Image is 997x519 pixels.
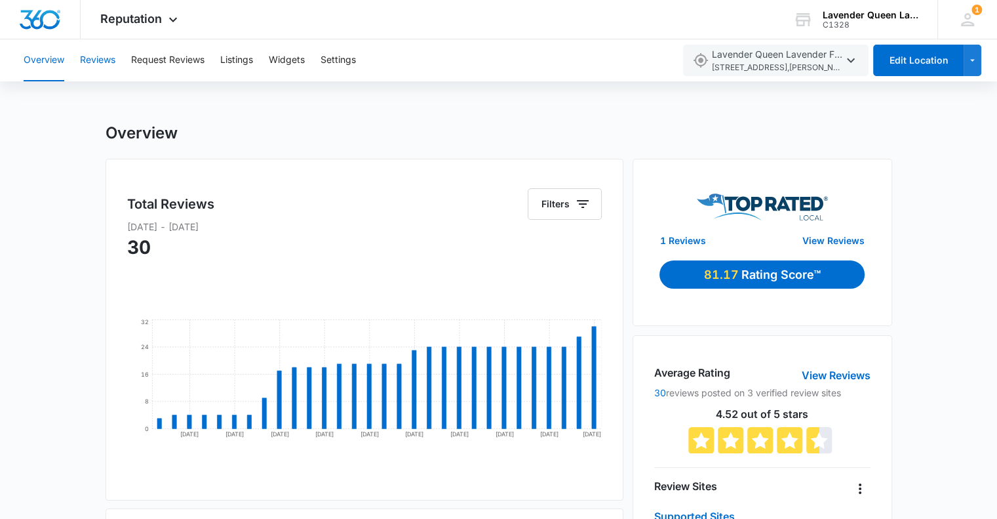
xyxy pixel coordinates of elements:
tspan: 24 [141,343,149,350]
div: account id [823,20,918,30]
tspan: 32 [141,318,149,325]
img: Top Rated Local Logo [697,194,828,220]
h1: Overview [106,123,178,143]
tspan: [DATE] [315,430,334,438]
span: Lavender Queen Lavender Farm [712,47,843,74]
span: 30 [127,236,151,259]
button: Reviews [80,39,115,81]
h4: Review Sites [654,478,717,494]
p: Rating Score™ [741,266,821,283]
a: View Reviews [802,367,870,383]
button: Settings [321,39,356,81]
tspan: [DATE] [450,430,469,438]
tspan: [DATE] [405,430,423,438]
button: Filters [528,188,602,220]
button: Edit Location [873,45,964,76]
p: [DATE] - [DATE] [127,220,602,234]
tspan: [DATE] [495,430,513,438]
a: View Reviews [802,234,865,247]
tspan: 16 [141,371,149,378]
span: 1 [971,5,982,15]
tspan: [DATE] [180,430,199,438]
button: Request Reviews [131,39,205,81]
p: 81.17 [704,266,741,283]
div: notifications count [971,5,982,15]
tspan: [DATE] [225,430,244,438]
h5: Total Reviews [127,194,214,214]
span: Reputation [100,12,162,26]
button: Overview [24,39,64,81]
button: Lavender Queen Lavender Farm[STREET_ADDRESS],[PERSON_NAME],ON [683,45,869,76]
a: 30 [654,387,666,398]
span: [STREET_ADDRESS] , [PERSON_NAME] , ON [712,62,843,74]
tspan: [DATE] [361,430,379,438]
button: Widgets [269,39,305,81]
tspan: 8 [145,398,149,405]
tspan: 0 [145,425,149,432]
tspan: [DATE] [583,430,601,438]
h4: Average Rating [654,365,730,381]
button: Listings [220,39,253,81]
tspan: [DATE] [540,430,558,438]
tspan: [DATE] [270,430,288,438]
button: Overflow Menu [850,478,870,499]
p: 4.52 out of 5 stars [654,409,870,419]
a: 1 Reviews [659,234,705,247]
div: account name [823,10,918,20]
p: reviews posted on 3 verified review sites [654,386,870,400]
